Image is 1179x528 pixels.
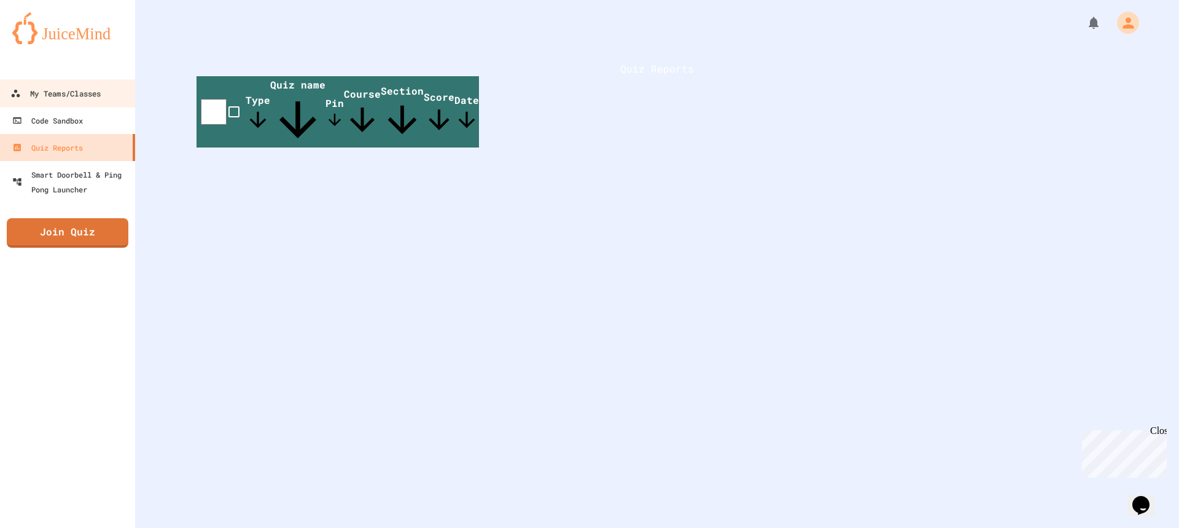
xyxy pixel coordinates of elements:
[10,86,101,101] div: My Teams/Classes
[12,140,83,155] div: Quiz Reports
[270,78,325,148] span: Quiz name
[1077,425,1167,478] iframe: chat widget
[424,90,454,135] span: Score
[381,84,424,141] span: Section
[325,97,344,129] span: Pin
[246,93,270,132] span: Type
[454,93,479,132] span: Date
[12,113,83,128] div: Code Sandbox
[5,5,85,78] div: Chat with us now!Close
[344,87,381,138] span: Course
[12,167,130,197] div: Smart Doorbell & Ping Pong Launcher
[1104,9,1142,37] div: My Account
[12,12,123,44] img: logo-orange.svg
[1127,479,1167,516] iframe: chat widget
[201,99,227,125] input: select all desserts
[7,218,128,248] a: Join Quiz
[196,61,1118,76] h1: Quiz Reports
